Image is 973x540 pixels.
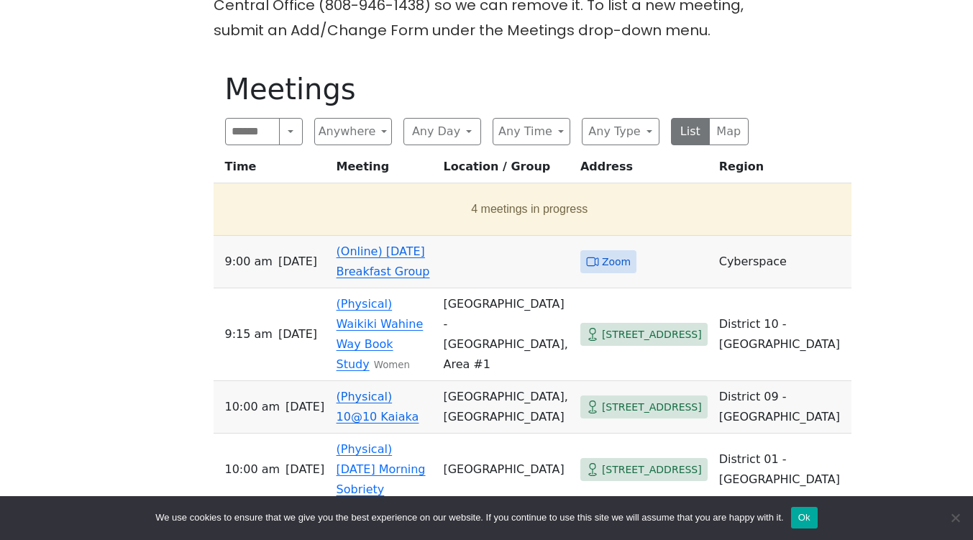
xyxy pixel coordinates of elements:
span: Zoom [602,253,631,271]
span: [DATE] [285,397,324,417]
a: (Physical) Waikiki Wahine Way Book Study [337,297,424,371]
button: Ok [791,507,818,528]
button: Search [279,118,302,145]
a: (Online) [DATE] Breakfast Group [337,244,430,278]
a: (Physical) 10@10 Kaiaka [337,390,419,424]
th: Location / Group [437,157,574,183]
td: District 01 - [GEOGRAPHIC_DATA] [713,434,851,506]
td: Cyberspace [713,236,851,288]
small: Women [374,360,410,370]
span: 9:00 AM [225,252,273,272]
span: [DATE] [278,252,317,272]
span: 10:00 AM [225,397,280,417]
span: [DATE] [278,324,317,344]
button: Anywhere [314,118,392,145]
span: [DATE] [285,459,324,480]
td: District 09 - [GEOGRAPHIC_DATA] [713,381,851,434]
button: Any Type [582,118,659,145]
span: 10:00 AM [225,459,280,480]
span: [STREET_ADDRESS] [602,461,702,479]
th: Time [214,157,331,183]
th: Region [713,157,851,183]
button: Any Time [493,118,570,145]
td: District 10 - [GEOGRAPHIC_DATA] [713,288,851,381]
td: [GEOGRAPHIC_DATA] - [GEOGRAPHIC_DATA], Area #1 [437,288,574,381]
span: 9:15 AM [225,324,273,344]
button: Map [709,118,749,145]
td: [GEOGRAPHIC_DATA] [437,434,574,506]
button: Any Day [403,118,481,145]
th: Meeting [331,157,438,183]
span: [STREET_ADDRESS] [602,326,702,344]
a: (Physical) [DATE] Morning Sobriety [337,442,426,496]
h1: Meetings [225,72,749,106]
button: 4 meetings in progress [219,189,840,229]
span: We use cookies to ensure that we give you the best experience on our website. If you continue to ... [155,511,783,525]
input: Search [225,118,280,145]
td: [GEOGRAPHIC_DATA], [GEOGRAPHIC_DATA] [437,381,574,434]
th: Address [575,157,713,183]
span: No [948,511,962,525]
button: List [671,118,711,145]
span: [STREET_ADDRESS] [602,398,702,416]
